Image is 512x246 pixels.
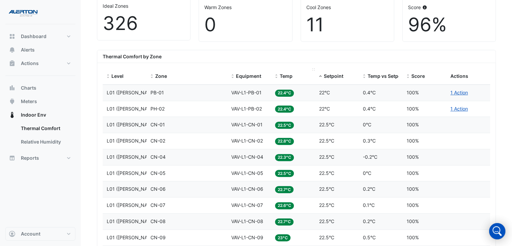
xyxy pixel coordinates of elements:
[408,4,490,11] div: Score
[231,106,262,112] span: VAV-L1-PB-02
[5,151,75,165] button: Reports
[231,154,263,160] span: VAV-L1-CN-04
[15,135,75,149] a: Relative Humidity
[231,202,263,208] span: VAV-L1-CN-07
[107,218,163,224] span: L01 (NABERS IE)
[150,90,164,95] span: PB-01
[363,138,376,144] span: 0.3°C
[103,2,185,9] div: Ideal Zones
[280,73,293,79] span: Temp
[231,218,263,224] span: VAV-L1-CN-08
[319,170,334,176] span: 22.5°C
[407,154,419,160] span: 100%
[204,13,286,36] div: 0
[107,154,163,160] span: L01 (NABERS IE)
[411,73,425,79] span: Score
[407,186,419,192] span: 100%
[15,122,75,135] a: Thermal Comfort
[5,108,75,122] button: Indoor Env
[319,154,334,160] span: 22.5°C
[5,227,75,241] button: Account
[275,202,294,209] span: 22.6°C
[8,5,38,19] img: Company Logo
[319,202,334,208] span: 22.5°C
[9,60,15,67] app-icon: Actions
[107,138,163,144] span: L01 (NABERS IE)
[107,202,163,208] span: L01 (NABERS IE)
[231,235,263,240] span: VAV-L1-CN-09
[107,106,163,112] span: L01 (NABERS IE)
[9,98,15,105] app-icon: Meters
[5,81,75,95] button: Charts
[319,235,334,240] span: 22.5°C
[275,122,294,129] span: 22.5°C
[319,138,334,144] span: 22.5°C
[107,235,163,240] span: L01 (NABERS IE)
[9,155,15,161] app-icon: Reports
[319,106,330,112] span: 22°C
[5,57,75,70] button: Actions
[231,170,263,176] span: VAV-L1-CN-05
[363,106,376,112] span: 0.4°C
[408,13,490,36] div: 96%
[204,4,286,11] div: Warm Zones
[319,122,334,127] span: 22.5°C
[231,138,263,144] span: VAV-L1-CN-02
[9,47,15,53] app-icon: Alerts
[368,73,407,79] span: Temp vs Setpoint
[319,90,330,95] span: 22°C
[9,112,15,118] app-icon: Indoor Env
[155,73,167,79] span: Zone
[363,202,375,208] span: 0.1°C
[363,154,377,160] span: -0.2°C
[450,106,468,112] a: 1 Action
[107,122,163,127] span: L01 (NABERS IE)
[407,138,419,144] span: 100%
[236,73,261,79] span: Equipment
[489,223,505,239] div: Open Intercom Messenger
[111,73,124,79] span: Level
[21,98,37,105] span: Meters
[363,122,371,127] span: 0°C
[363,186,375,192] span: 0.2°C
[5,43,75,57] button: Alerts
[9,85,15,91] app-icon: Charts
[150,218,166,224] span: CN-08
[150,138,165,144] span: CN-02
[21,47,35,53] span: Alerts
[150,106,165,112] span: PH-02
[306,4,388,11] div: Cool Zones
[407,218,419,224] span: 100%
[363,170,371,176] span: 0°C
[450,90,468,95] a: 1 Action
[407,235,419,240] span: 100%
[231,90,262,95] span: VAV-L1-PB-01
[5,95,75,108] button: Meters
[231,186,263,192] span: VAV-L1-CN-06
[150,202,165,208] span: CN-07
[319,186,334,192] span: 22.5°C
[150,235,166,240] span: CN-09
[450,73,468,79] span: Actions
[407,106,419,112] span: 100%
[231,122,263,127] span: VAV-L1-CN-01
[275,105,294,113] span: 22.4°C
[363,218,375,224] span: 0.2°C
[150,186,166,192] span: CN-06
[21,85,36,91] span: Charts
[275,218,294,225] span: 22.7°C
[275,170,294,177] span: 22.5°C
[407,202,419,208] span: 100%
[103,54,162,59] b: Thermal Comfort by Zone
[275,186,294,193] span: 22.7°C
[275,234,291,241] span: 23°C
[275,90,294,97] span: 22.4°C
[150,122,165,127] span: CN-01
[107,90,163,95] span: L01 (NABERS IE)
[306,13,388,36] div: 11
[9,33,15,40] app-icon: Dashboard
[5,122,75,151] div: Indoor Env
[150,154,166,160] span: CN-04
[319,218,334,224] span: 22.5°C
[150,170,166,176] span: CN-05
